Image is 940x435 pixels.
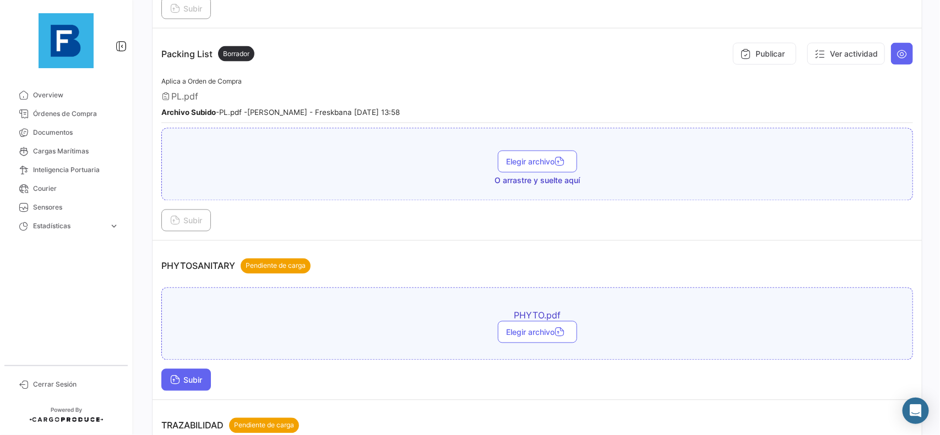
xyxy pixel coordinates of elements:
[246,261,306,271] span: Pendiente de carga
[9,104,123,123] a: Órdenes de Compra
[495,175,580,186] span: O arrastre y suelte aquí
[9,179,123,198] a: Courier
[33,128,119,137] span: Documentos
[33,109,119,119] span: Órdenes de Compra
[170,376,202,385] span: Subir
[903,398,929,424] div: Abrir Intercom Messenger
[9,161,123,179] a: Inteligencia Portuaria
[507,157,568,167] span: Elegir archivo
[171,91,198,102] span: PL.pdf
[9,142,123,161] a: Cargas Marítimas
[33,146,119,156] span: Cargas Marítimas
[733,43,796,65] button: Publicar
[223,49,249,59] span: Borrador
[39,13,94,68] img: 12429640-9da8-4fa2-92c4-ea5716e443d2.jpg
[161,77,242,85] span: Aplica a Orden de Compra
[161,418,299,433] p: TRAZABILIDAD
[161,210,211,232] button: Subir
[507,328,568,337] span: Elegir archivo
[161,108,400,117] small: - PL.pdf - [PERSON_NAME] - Freskbana [DATE] 13:58
[33,90,119,100] span: Overview
[33,202,119,212] span: Sensores
[161,108,216,117] b: Archivo Subido
[498,321,577,343] button: Elegir archivo
[807,43,885,65] button: Ver actividad
[170,216,202,225] span: Subir
[170,4,202,13] span: Subir
[161,258,311,274] p: PHYTOSANITARY
[498,151,577,173] button: Elegir archivo
[234,421,294,431] span: Pendiente de carga
[33,221,105,231] span: Estadísticas
[161,369,211,391] button: Subir
[109,221,119,231] span: expand_more
[161,46,254,62] p: Packing List
[33,165,119,175] span: Inteligencia Portuaria
[345,310,730,321] span: PHYTO.pdf
[33,379,119,389] span: Cerrar Sesión
[9,123,123,142] a: Documentos
[9,198,123,217] a: Sensores
[33,184,119,194] span: Courier
[9,86,123,104] a: Overview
